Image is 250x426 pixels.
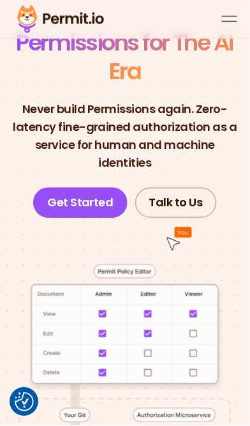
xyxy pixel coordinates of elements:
button: Consent Preferences [15,393,34,412]
button: open menu [222,11,237,27]
img: Revisit consent button [15,393,34,412]
p: Never build Permissions again. Zero-latency fine-grained authorization as a service for human and... [10,101,240,172]
a: Get Started [33,188,128,218]
img: Permit logo [13,3,108,36]
a: Talk to Us [135,188,217,218]
span: Permissions for The AI Era [17,26,234,87]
